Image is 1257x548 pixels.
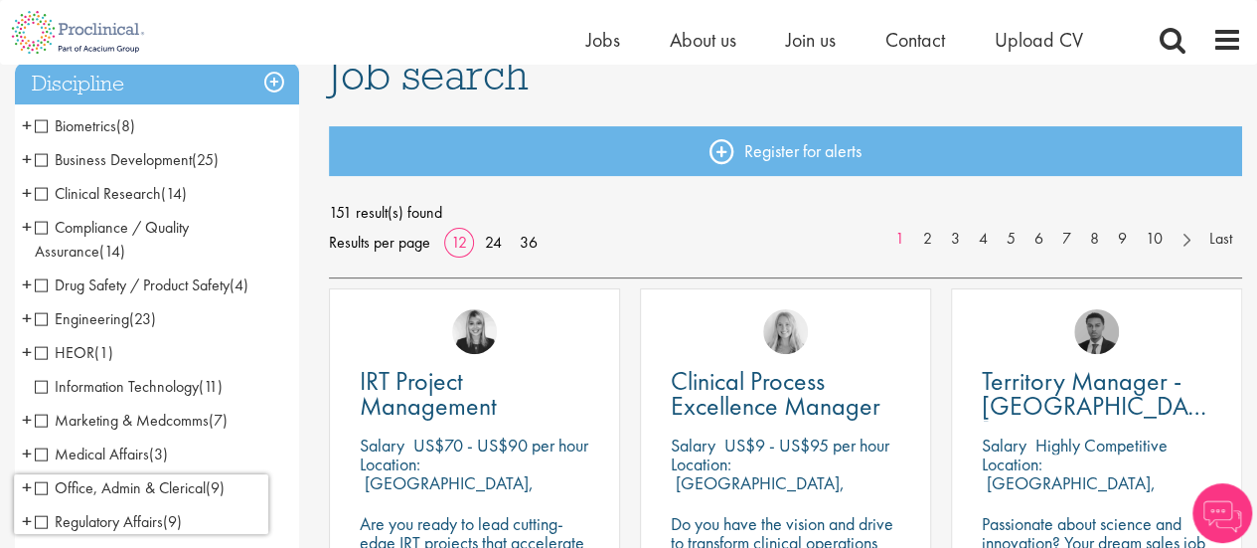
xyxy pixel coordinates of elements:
[1136,228,1173,251] a: 10
[786,27,836,53] a: Join us
[35,444,149,464] span: Medical Affairs
[671,453,731,475] span: Location:
[35,274,230,295] span: Drug Safety / Product Safety
[671,471,845,513] p: [GEOGRAPHIC_DATA], [GEOGRAPHIC_DATA]
[1074,309,1119,354] img: Carl Gbolade
[35,410,209,431] span: Marketing & Medcomms
[22,270,32,299] span: +
[35,376,223,397] span: Information Technology
[413,434,588,457] p: US$70 - US$90 per hour
[1192,483,1252,543] img: Chatbot
[35,183,161,204] span: Clinical Research
[116,115,135,136] span: (8)
[452,309,497,354] img: Janelle Jones
[35,410,228,431] span: Marketing & Medcomms
[982,453,1042,475] span: Location:
[1035,434,1168,457] p: Highly Competitive
[670,27,736,53] a: About us
[22,110,32,140] span: +
[885,228,914,251] a: 1
[14,474,268,534] iframe: reCAPTCHA
[35,183,187,204] span: Clinical Research
[671,369,900,419] a: Clinical Process Excellence Manager
[192,149,219,170] span: (25)
[22,303,32,333] span: +
[444,232,474,253] a: 12
[982,369,1211,419] a: Territory Manager - [GEOGRAPHIC_DATA], [GEOGRAPHIC_DATA]
[913,228,942,251] a: 2
[724,434,889,457] p: US$9 - US$95 per hour
[22,144,32,174] span: +
[129,308,156,329] span: (23)
[1080,228,1109,251] a: 8
[1024,228,1053,251] a: 6
[35,115,116,136] span: Biometrics
[35,274,248,295] span: Drug Safety / Product Safety
[513,232,545,253] a: 36
[230,274,248,295] span: (4)
[22,439,32,468] span: +
[15,63,299,105] h3: Discipline
[763,309,808,354] img: Shannon Briggs
[982,364,1228,448] span: Territory Manager - [GEOGRAPHIC_DATA], [GEOGRAPHIC_DATA]
[1052,228,1081,251] a: 7
[885,27,945,53] a: Contact
[99,241,125,262] span: (14)
[35,308,156,329] span: Engineering
[1108,228,1137,251] a: 9
[35,444,168,464] span: Medical Affairs
[982,434,1026,457] span: Salary
[941,228,970,251] a: 3
[671,434,715,457] span: Salary
[360,471,534,513] p: [GEOGRAPHIC_DATA], [GEOGRAPHIC_DATA]
[22,212,32,242] span: +
[671,364,880,423] span: Clinical Process Excellence Manager
[360,369,589,419] a: IRT Project Management
[199,376,223,397] span: (11)
[35,149,192,170] span: Business Development
[329,228,430,258] span: Results per page
[22,178,32,208] span: +
[161,183,187,204] span: (14)
[478,232,509,253] a: 24
[94,342,113,363] span: (1)
[982,471,1156,513] p: [GEOGRAPHIC_DATA], [GEOGRAPHIC_DATA]
[360,434,404,457] span: Salary
[329,48,529,101] span: Job search
[22,405,32,435] span: +
[35,342,94,363] span: HEOR
[22,337,32,367] span: +
[35,376,199,397] span: Information Technology
[997,228,1025,251] a: 5
[35,217,189,262] span: Compliance / Quality Assurance
[35,149,219,170] span: Business Development
[35,308,129,329] span: Engineering
[360,453,420,475] span: Location:
[35,115,135,136] span: Biometrics
[969,228,998,251] a: 4
[209,410,228,431] span: (7)
[586,27,620,53] a: Jobs
[1199,228,1242,251] a: Last
[329,126,1242,176] a: Register for alerts
[995,27,1083,53] a: Upload CV
[149,444,168,464] span: (3)
[360,364,497,423] span: IRT Project Management
[35,342,113,363] span: HEOR
[329,198,1242,228] span: 151 result(s) found
[22,472,32,502] span: +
